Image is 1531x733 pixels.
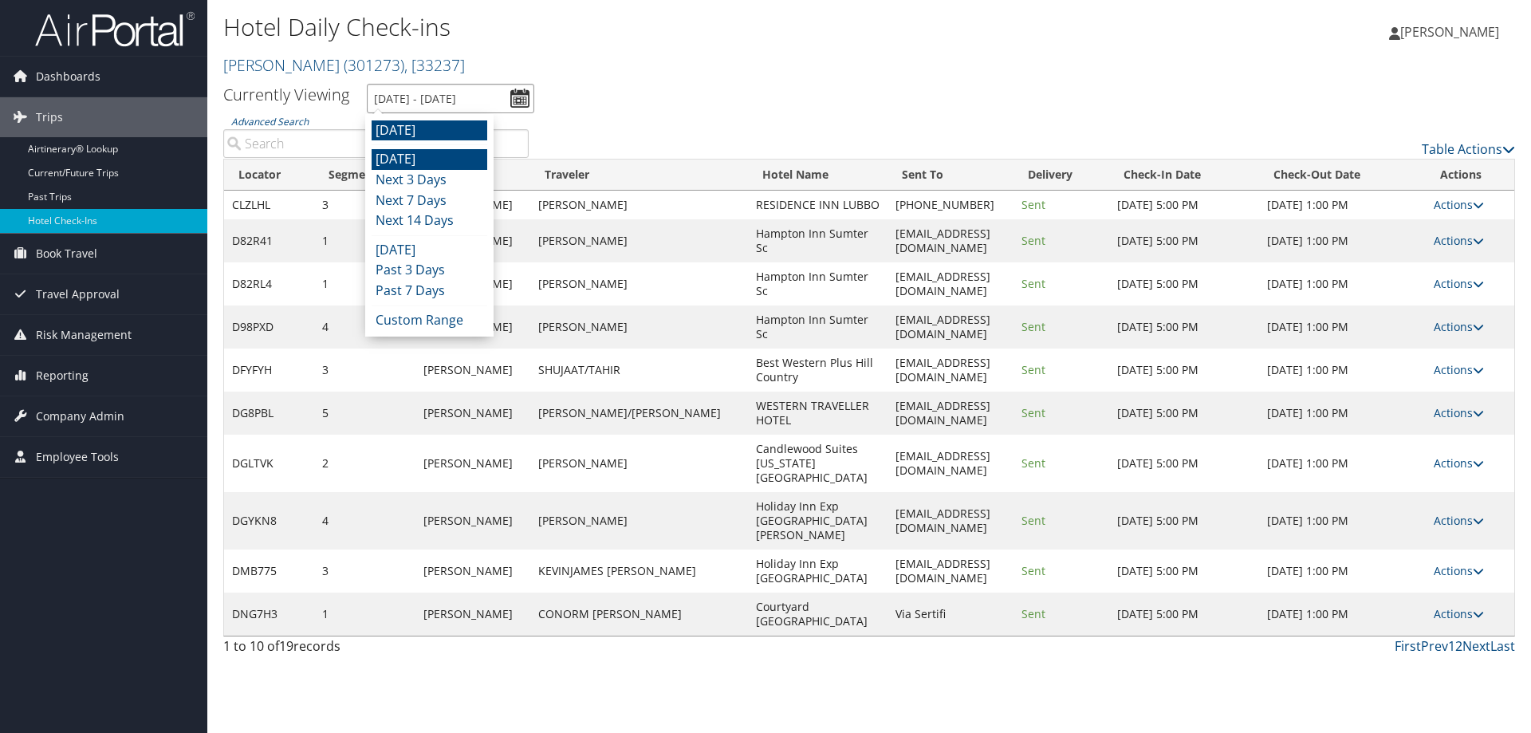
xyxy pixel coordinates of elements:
span: Sent [1021,513,1045,528]
td: KEVINJAMES [PERSON_NAME] [530,550,748,593]
td: [PERSON_NAME] [415,593,531,636]
a: Advanced Search [231,115,309,128]
td: [PERSON_NAME] [415,349,531,392]
td: 4 [314,492,415,550]
a: Actions [1434,405,1484,420]
td: [PERSON_NAME] [415,435,531,492]
td: [DATE] 5:00 PM [1109,349,1259,392]
td: Hampton Inn Sumter Sc [748,262,888,305]
span: Sent [1021,233,1045,248]
td: [DATE] 5:00 PM [1109,435,1259,492]
td: [PERSON_NAME] [530,219,748,262]
span: , [ 33237 ] [404,54,465,76]
td: [EMAIL_ADDRESS][DOMAIN_NAME] [888,305,1013,349]
a: Table Actions [1422,140,1515,158]
td: Candlewood Suites [US_STATE][GEOGRAPHIC_DATA] [748,435,888,492]
a: Actions [1434,455,1484,471]
th: Actions [1426,160,1514,191]
th: Delivery: activate to sort column ascending [1013,160,1109,191]
td: [DATE] 1:00 PM [1259,550,1426,593]
th: Traveler: activate to sort column ascending [530,160,748,191]
div: 1 to 10 of records [223,636,529,664]
td: [PERSON_NAME] [530,305,748,349]
li: Past 3 Days [372,260,487,281]
td: DMB775 [224,550,314,593]
td: 4 [314,305,415,349]
td: 1 [314,262,415,305]
span: Sent [1021,405,1045,420]
td: [EMAIL_ADDRESS][DOMAIN_NAME] [888,435,1013,492]
span: Company Admin [36,396,124,436]
td: [DATE] 5:00 PM [1109,550,1259,593]
th: Segment: activate to sort column ascending [314,160,415,191]
span: Sent [1021,276,1045,291]
td: Best Western Plus Hill Country [748,349,888,392]
span: ( 301273 ) [344,54,404,76]
td: [DATE] 1:00 PM [1259,305,1426,349]
a: Actions [1434,563,1484,578]
td: Hampton Inn Sumter Sc [748,219,888,262]
h1: Hotel Daily Check-ins [223,10,1084,44]
span: Reporting [36,356,89,396]
td: CONORM [PERSON_NAME] [530,593,748,636]
span: Dashboards [36,57,100,97]
td: DGLTVK [224,435,314,492]
a: First [1395,637,1421,655]
td: [DATE] 1:00 PM [1259,392,1426,435]
td: [PERSON_NAME] [415,392,531,435]
span: Sent [1021,197,1045,212]
td: 3 [314,550,415,593]
a: Prev [1421,637,1448,655]
span: Book Travel [36,234,97,274]
td: [EMAIL_ADDRESS][DOMAIN_NAME] [888,492,1013,550]
li: Next 3 Days [372,170,487,191]
span: Risk Management [36,315,132,355]
li: Past 7 Days [372,281,487,301]
td: [EMAIL_ADDRESS][DOMAIN_NAME] [888,392,1013,435]
span: Travel Approval [36,274,120,314]
span: Sent [1021,362,1045,377]
li: Next 14 Days [372,211,487,231]
td: [DATE] 1:00 PM [1259,219,1426,262]
td: [DATE] 5:00 PM [1109,392,1259,435]
a: Actions [1434,362,1484,377]
a: 2 [1455,637,1462,655]
a: 1 [1448,637,1455,655]
td: [DATE] 1:00 PM [1259,492,1426,550]
a: Actions [1434,319,1484,334]
td: DG8PBL [224,392,314,435]
td: Hampton Inn Sumter Sc [748,305,888,349]
td: 1 [314,593,415,636]
td: 2 [314,435,415,492]
td: [EMAIL_ADDRESS][DOMAIN_NAME] [888,262,1013,305]
td: CLZLHL [224,191,314,219]
a: Last [1490,637,1515,655]
td: [DATE] 5:00 PM [1109,262,1259,305]
td: 1 [314,219,415,262]
td: DFYFYH [224,349,314,392]
td: [DATE] 1:00 PM [1259,262,1426,305]
td: [DATE] 1:00 PM [1259,593,1426,636]
a: [PERSON_NAME] [223,54,465,76]
th: Check-Out Date: activate to sort column ascending [1259,160,1426,191]
td: [DATE] 1:00 PM [1259,191,1426,219]
td: [PERSON_NAME] [415,492,531,550]
td: [PERSON_NAME] [530,492,748,550]
td: [EMAIL_ADDRESS][DOMAIN_NAME] [888,219,1013,262]
a: Actions [1434,513,1484,528]
input: Advanced Search [223,129,529,158]
span: [PERSON_NAME] [1400,23,1499,41]
td: [PHONE_NUMBER] [888,191,1013,219]
td: [DATE] 1:00 PM [1259,349,1426,392]
td: [PERSON_NAME] [530,262,748,305]
td: Holiday Inn Exp [GEOGRAPHIC_DATA][PERSON_NAME] [748,492,888,550]
td: [PERSON_NAME] [530,435,748,492]
td: DGYKN8 [224,492,314,550]
li: [DATE] [372,240,487,261]
td: [EMAIL_ADDRESS][DOMAIN_NAME] [888,349,1013,392]
span: Employee Tools [36,437,119,477]
td: 5 [314,392,415,435]
td: Holiday Inn Exp [GEOGRAPHIC_DATA] [748,550,888,593]
td: [PERSON_NAME] [415,550,531,593]
a: Actions [1434,276,1484,291]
